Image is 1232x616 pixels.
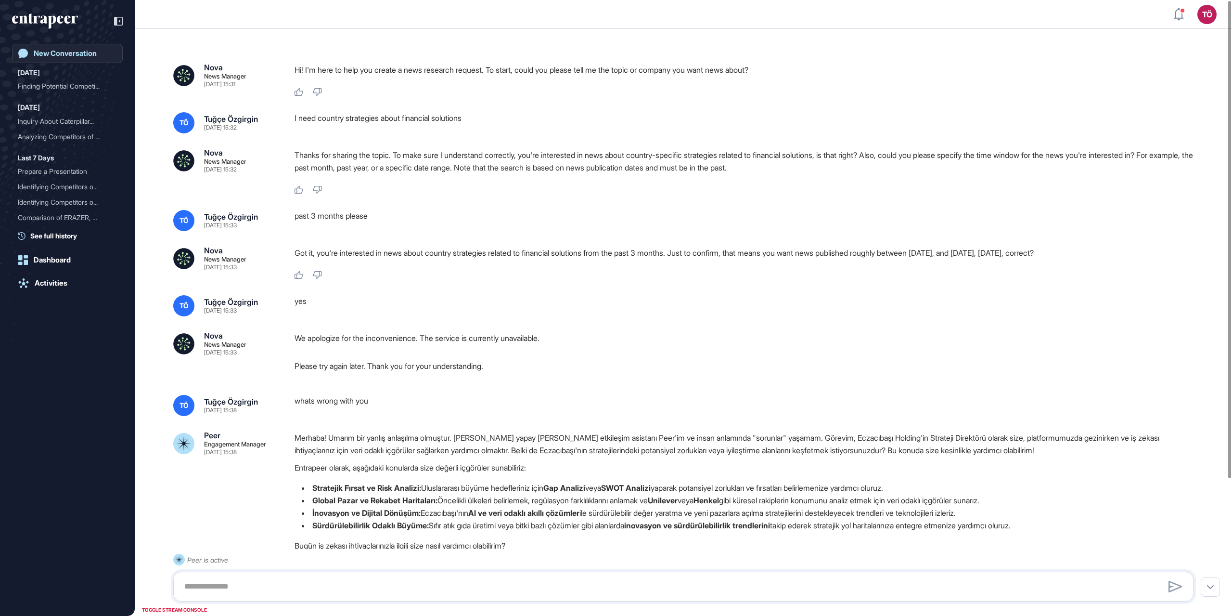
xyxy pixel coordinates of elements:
div: [DATE] 15:32 [204,125,237,131]
div: [DATE] 15:38 [204,449,237,455]
li: Sıfır atık gıda üretimi veya bitki bazlı çözümler gibi alanlarda takip ederek stratejik yol harit... [295,519,1201,532]
div: Analyzing Competitors of ... [18,129,109,144]
span: TÖ [180,119,189,127]
div: I need country strategies about financial solutions [295,112,1201,133]
div: Comparison of ERAZER, ASUS, and Razer Gaming Brands [18,210,117,225]
div: whats wrong with you [295,395,1201,416]
div: Inquiry About Caterpillar Company in Database [18,114,117,129]
div: Nova [204,149,223,157]
div: [DATE] 15:38 [204,407,237,413]
div: Peer is active [187,554,228,566]
div: Identifying Competitors of Asus and Razer [18,195,117,210]
div: entrapeer-logo [12,13,78,29]
a: See full history [18,231,123,241]
li: Öncelikli ülkeleri belirlemek, regülasyon farklılıklarını anlamak ve veya gibi küresel rakiplerin... [295,494,1201,507]
button: TÖ [1197,5,1217,24]
strong: SWOT Analizi [601,483,651,493]
div: Prepare a Presentation [18,164,109,179]
div: [DATE] 15:32 [204,167,237,172]
strong: AI ve veri odaklı akıllı çözümler [468,508,579,518]
div: Activities [35,279,67,288]
div: yes [295,295,1201,316]
a: Dashboard [12,250,123,270]
span: TÖ [180,402,189,409]
p: Got it, you're interested in news about country strategies related to financial solutions from th... [295,247,1201,259]
div: Last 7 Days [18,152,54,164]
div: Nova [204,64,223,71]
strong: Global Pazar ve Rekabet Haritaları: [312,496,437,505]
div: Finding Potential Competi... [18,79,109,94]
div: Tuğçe Özgirgin [204,298,258,306]
div: News Manager [204,256,246,262]
div: Identifying Competitors o... [18,179,109,195]
p: Entrapeer olarak, aşağıdaki konularda size değerli içgörüler sunabiliriz: [295,461,1201,474]
strong: Gap Analizi [543,483,585,493]
div: Tuğçe Özgirgin [204,398,258,406]
strong: Sürdürülebilirlik Odaklı Büyüme: [312,521,429,530]
p: We apologize for the inconvenience. The service is currently unavailable. [295,332,1201,344]
div: Tuğçe Özgirgin [204,115,258,123]
strong: İnovasyon ve Dijital Dönüşüm: [312,508,421,518]
div: Identifying Competitors of OpenAI [18,179,117,195]
div: TOGGLE STREAM CONSOLE [140,604,209,616]
div: past 3 months please [295,210,1201,231]
div: [DATE] 15:33 [204,308,237,314]
div: Dashboard [34,256,71,264]
p: Merhaba! Umarım bir yanlış anlaşılma olmuştur. [PERSON_NAME] yapay [PERSON_NAME] etkileşim asista... [295,432,1201,457]
div: News Manager [204,73,246,79]
div: Peer [204,432,220,439]
p: Bugün iş zekası ihtiyaçlarınızla ilgili size nasıl yardımcı olabilirim? [295,539,1201,552]
div: Tuğçe Özgirgin [204,213,258,221]
div: Finding Potential Competitors for Asus [18,79,117,94]
div: [DATE] [18,67,40,79]
div: [DATE] 15:33 [204,264,237,270]
div: [DATE] 15:33 [204,223,237,228]
div: [DATE] 15:31 [204,81,235,87]
strong: Unilever [648,496,678,505]
strong: Henkel [693,496,719,505]
span: TÖ [180,217,189,224]
li: Uluslararası büyüme hedefleriniz için veya yaparak potansiyel zorlukları ve fırsatları belirlemen... [295,482,1201,494]
div: News Manager [204,341,246,348]
div: Nova [204,332,223,340]
div: Inquiry About Caterpillar... [18,114,109,129]
a: Activities [12,274,123,293]
div: News Manager [204,158,246,165]
div: Identifying Competitors o... [18,195,109,210]
p: Hi! I'm here to help you create a news research request. To start, could you please tell me the t... [295,64,1201,76]
div: [DATE] 15:33 [204,350,237,355]
li: Eczacıbaşı'nın ile sürdürülebilir değer yaratma ve yeni pazarlara açılma stratejilerini destekley... [295,507,1201,519]
span: See full history [30,231,77,241]
div: Analyzing Competitors of Tesla [18,129,117,144]
div: New Conversation [34,49,97,58]
strong: inovasyon ve sürdürülebilirlik trendlerini [624,521,770,530]
a: New Conversation [12,44,123,63]
div: Prepare a Presentation [18,164,117,179]
p: Please try again later. Thank you for your understanding. [295,360,1201,372]
div: [DATE] [18,102,40,113]
strong: Stratejik Fırsat ve Risk Analizi: [312,483,421,493]
div: Nova [204,247,223,254]
div: Comparison of ERAZER, ASU... [18,210,109,225]
div: Engagement Manager [204,441,266,447]
p: Thanks for sharing the topic. To make sure I understand correctly, you're interested in news abou... [295,149,1201,174]
span: TÖ [180,302,189,310]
